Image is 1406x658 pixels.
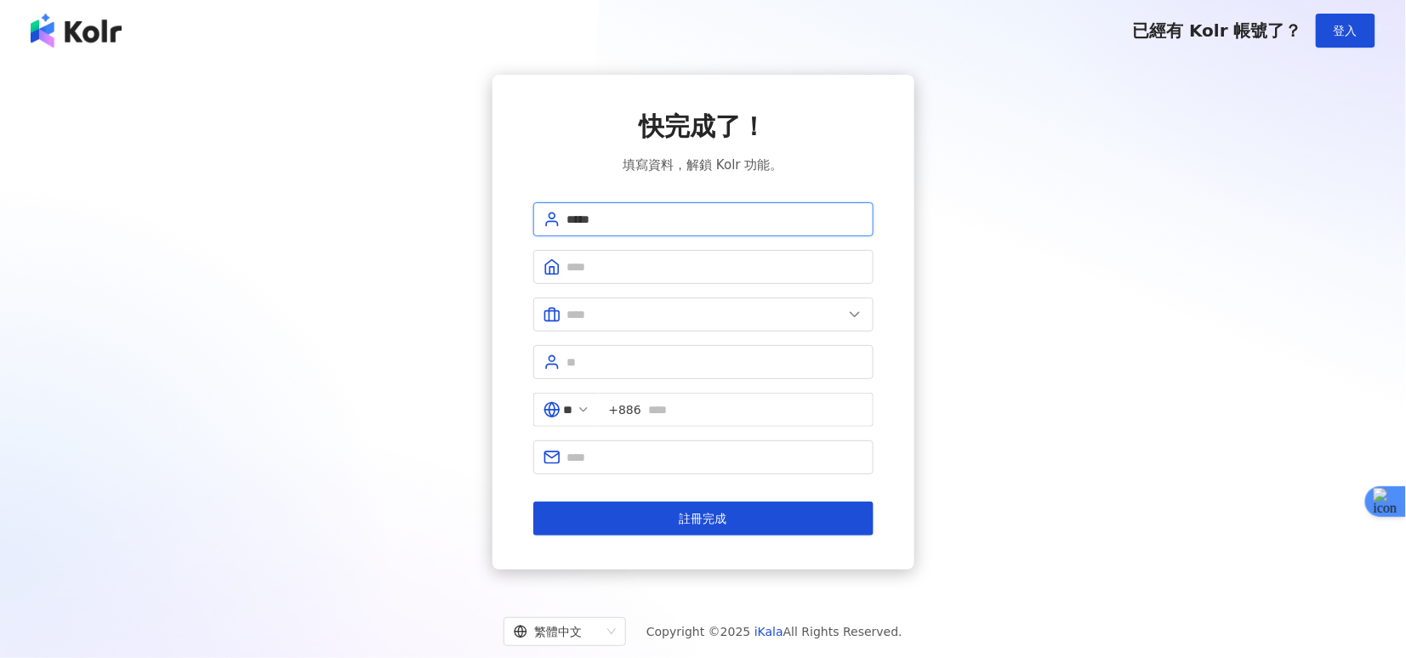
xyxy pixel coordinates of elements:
[680,512,727,525] span: 註冊完成
[609,400,641,419] span: +886
[640,109,767,145] span: 快完成了！
[1334,24,1358,37] span: 登入
[31,14,122,48] img: logo
[514,618,601,645] div: 繁體中文
[1316,14,1375,48] button: 登入
[623,155,783,175] span: 填寫資料，解鎖 Kolr 功能。
[754,625,783,638] a: iKala
[646,621,902,642] span: Copyright © 2025 All Rights Reserved.
[1132,20,1302,41] span: 已經有 Kolr 帳號了？
[533,502,874,536] button: 註冊完成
